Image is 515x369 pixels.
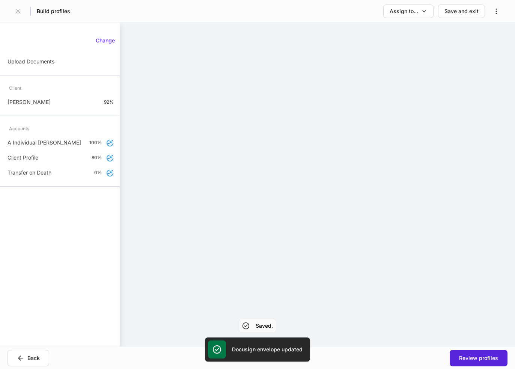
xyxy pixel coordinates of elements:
[92,155,102,161] p: 80%
[9,122,29,135] div: Accounts
[27,354,40,362] div: Back
[450,350,507,366] button: Review profiles
[8,154,38,161] p: Client Profile
[37,8,70,15] h5: Build profiles
[8,98,51,106] p: [PERSON_NAME]
[438,5,485,18] button: Save and exit
[104,99,114,105] p: 92%
[444,8,479,15] div: Save and exit
[89,140,102,146] p: 100%
[256,322,273,330] h5: Saved.
[9,81,21,95] div: Client
[8,350,49,366] button: Back
[459,354,498,362] div: Review profiles
[8,139,81,146] p: A Individual [PERSON_NAME]
[232,346,303,353] h5: Docusign envelope updated
[94,170,102,176] p: 0%
[8,58,54,65] p: Upload Documents
[96,37,115,44] div: Change
[390,8,418,15] div: Assign to...
[8,169,51,176] p: Transfer on Death
[383,5,434,18] button: Assign to...
[91,35,120,47] button: Change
